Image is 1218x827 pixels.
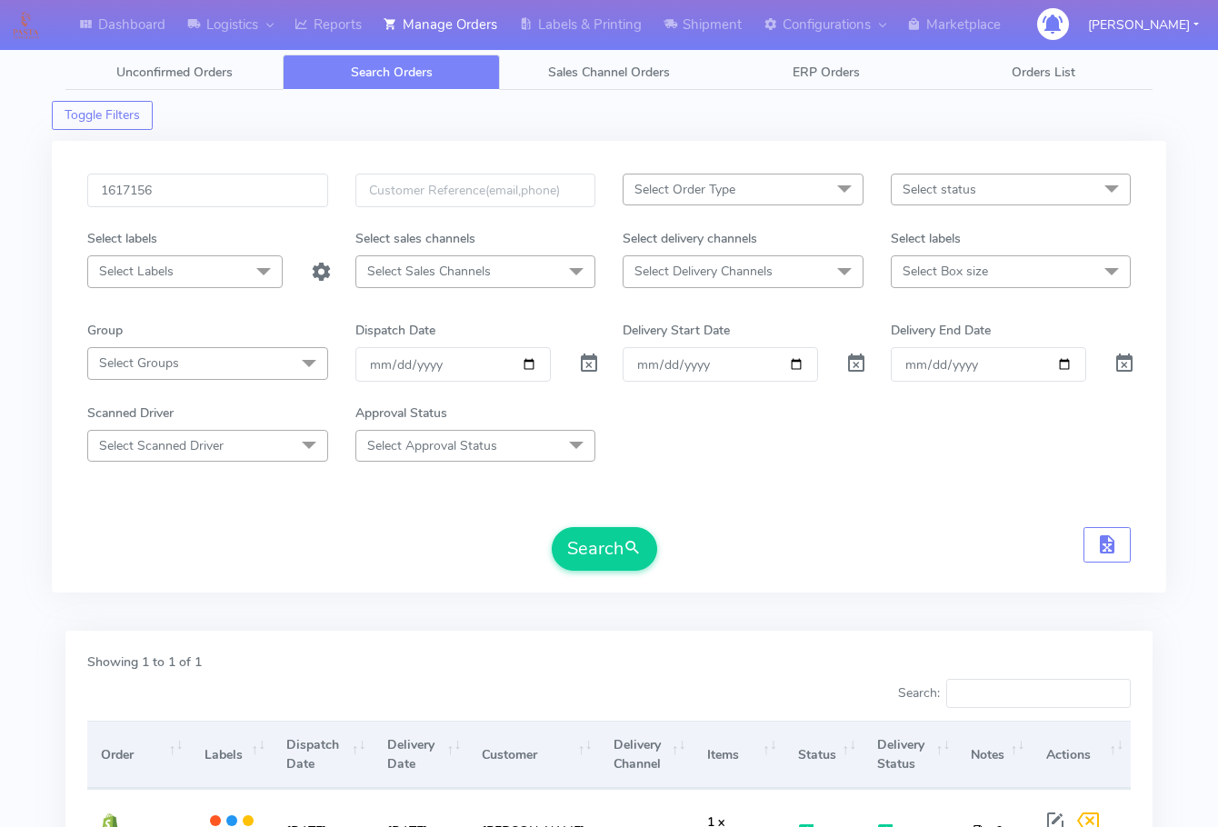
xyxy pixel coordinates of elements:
label: Approval Status [355,404,447,423]
span: Select Sales Channels [367,263,491,280]
span: Select Groups [99,354,179,372]
label: Showing 1 to 1 of 1 [87,653,202,672]
th: Actions: activate to sort column ascending [1032,721,1131,789]
button: Search [552,527,657,571]
span: Select status [903,181,976,198]
th: Delivery Status: activate to sort column ascending [864,721,957,789]
button: Toggle Filters [52,101,153,130]
span: Select Delivery Channels [634,263,773,280]
th: Delivery Date: activate to sort column ascending [374,721,469,789]
span: Sales Channel Orders [548,64,670,81]
span: Select Order Type [634,181,735,198]
th: Delivery Channel: activate to sort column ascending [600,721,694,789]
input: Customer Reference(email,phone) [355,174,596,207]
label: Select labels [891,229,961,248]
input: Search: [946,679,1131,708]
th: Customer: activate to sort column ascending [468,721,599,789]
span: ERP Orders [793,64,860,81]
th: Status: activate to sort column ascending [784,721,864,789]
span: Select Approval Status [367,437,497,454]
span: Select Labels [99,263,174,280]
label: Delivery End Date [891,321,991,340]
span: Unconfirmed Orders [116,64,233,81]
label: Select delivery channels [623,229,757,248]
span: Select Box size [903,263,988,280]
label: Delivery Start Date [623,321,730,340]
th: Labels: activate to sort column ascending [191,721,273,789]
span: Select Scanned Driver [99,437,224,454]
th: Dispatch Date: activate to sort column ascending [273,721,374,789]
span: Search Orders [351,64,433,81]
label: Scanned Driver [87,404,174,423]
label: Group [87,321,123,340]
th: Items: activate to sort column ascending [694,721,784,789]
button: [PERSON_NAME] [1074,6,1213,44]
th: Order: activate to sort column ascending [87,721,191,789]
th: Notes: activate to sort column ascending [957,721,1032,789]
input: Order Id [87,174,328,207]
span: Orders List [1012,64,1075,81]
label: Dispatch Date [355,321,435,340]
label: Select sales channels [355,229,475,248]
label: Select labels [87,229,157,248]
ul: Tabs [65,55,1153,90]
label: Search: [898,679,1131,708]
